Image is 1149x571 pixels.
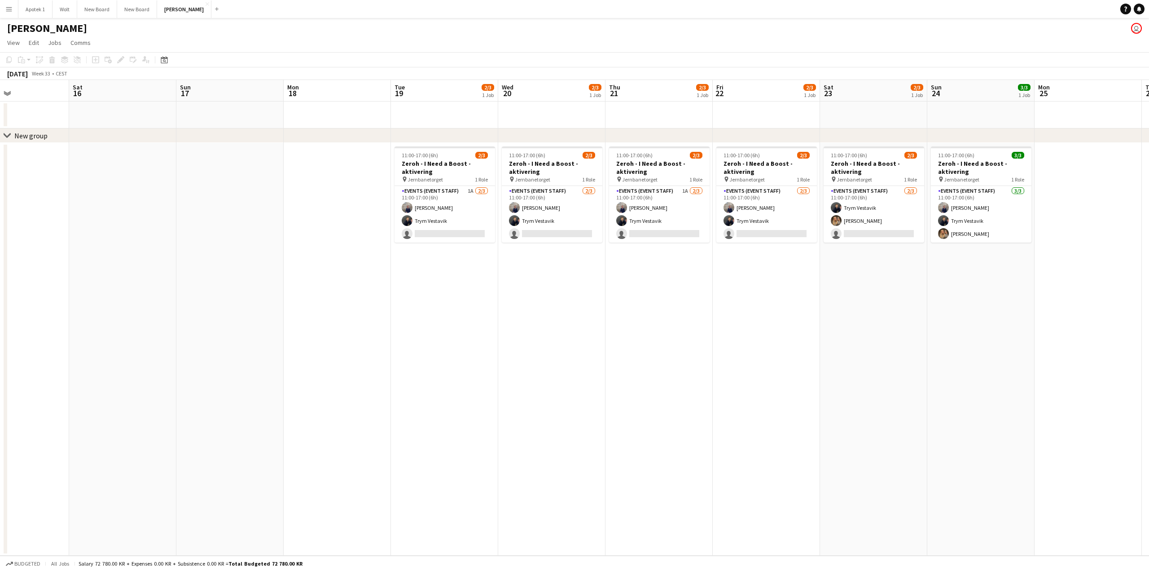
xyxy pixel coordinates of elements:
[70,39,91,47] span: Comms
[7,22,87,35] h1: [PERSON_NAME]
[77,0,117,18] button: New Board
[67,37,94,49] a: Comms
[4,37,23,49] a: View
[14,131,48,140] div: New group
[117,0,157,18] button: New Board
[228,560,303,567] span: Total Budgeted 72 780.00 KR
[18,0,53,18] button: Apotek 1
[29,39,39,47] span: Edit
[4,559,42,569] button: Budgeted
[1131,23,1142,34] app-user-avatar: Oskar Pask
[53,0,77,18] button: Wolt
[7,39,20,47] span: View
[25,37,43,49] a: Edit
[30,70,52,77] span: Week 33
[157,0,211,18] button: [PERSON_NAME]
[48,39,61,47] span: Jobs
[49,560,71,567] span: All jobs
[44,37,65,49] a: Jobs
[56,70,67,77] div: CEST
[79,560,303,567] div: Salary 72 780.00 KR + Expenses 0.00 KR + Subsistence 0.00 KR =
[7,69,28,78] div: [DATE]
[14,561,40,567] span: Budgeted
